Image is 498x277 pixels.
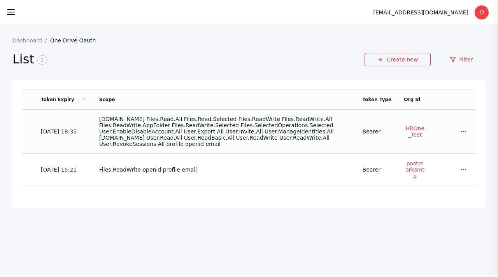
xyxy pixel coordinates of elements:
[99,97,115,102] a: Scope
[373,8,468,17] div: [EMAIL_ADDRESS][DOMAIN_NAME]
[437,53,486,66] a: Filter
[41,97,87,102] a: Token Expiry
[99,167,350,173] section: Files.ReadWrite openid profile email
[37,55,47,65] span: 2
[404,160,426,179] a: postmarksmtp
[12,51,365,68] h2: List
[50,37,102,44] a: One Drive Oauth
[41,167,77,173] span: [DATE] 15:21
[365,53,431,66] a: Create new
[404,97,420,102] a: Org Id
[363,128,392,135] section: Bearer
[41,128,77,135] span: [DATE] 18:35
[99,116,350,147] section: [DOMAIN_NAME] Files.Read.All Files.Read.Selected Files.ReadWrite Files.ReadWrite.All Files.ReadWr...
[475,5,489,19] div: D
[363,97,392,102] a: Token Type
[404,125,426,138] a: HROne_Test
[12,37,50,44] a: Dashboard
[363,167,392,173] section: Bearer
